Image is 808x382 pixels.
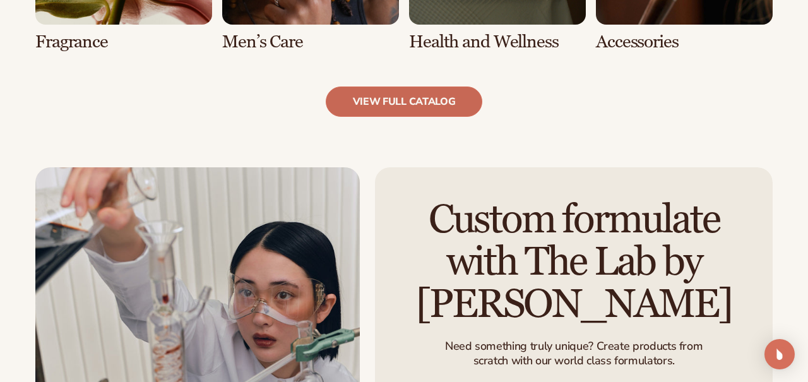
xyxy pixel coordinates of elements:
[445,354,703,369] p: scratch with our world class formulators.
[445,339,703,354] p: Need something truly unique? Create products from
[394,199,754,326] h2: Custom formulate with The Lab by [PERSON_NAME]
[764,339,795,369] div: Open Intercom Messenger
[326,87,483,117] a: view full catalog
